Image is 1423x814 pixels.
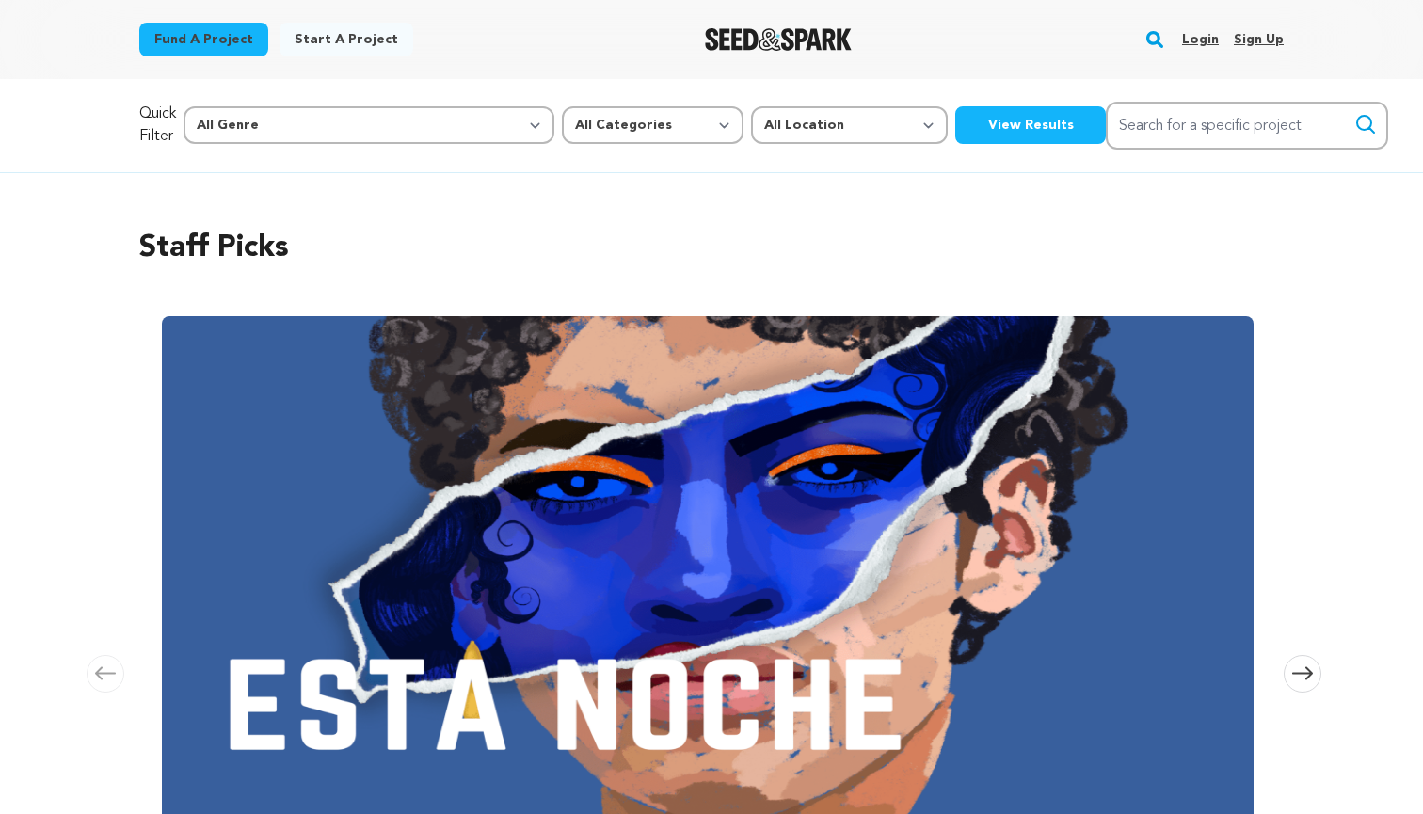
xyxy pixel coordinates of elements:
input: Search for a specific project [1106,102,1388,150]
a: Sign up [1234,24,1284,55]
a: Login [1182,24,1219,55]
p: Quick Filter [139,103,176,148]
h2: Staff Picks [139,226,1284,271]
a: Fund a project [139,23,268,56]
button: View Results [955,106,1106,144]
a: Start a project [280,23,413,56]
a: Seed&Spark Homepage [705,28,853,51]
img: Seed&Spark Logo Dark Mode [705,28,853,51]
